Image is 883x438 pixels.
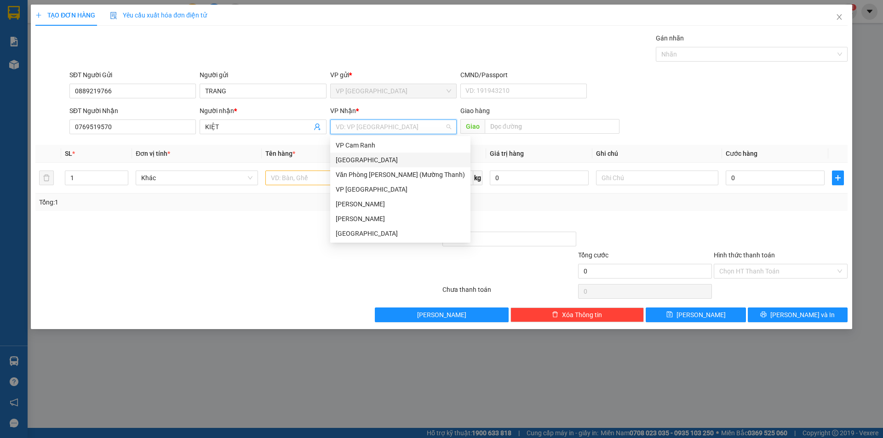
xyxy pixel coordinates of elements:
[110,11,207,19] span: Yêu cầu xuất hóa đơn điện tử
[336,214,465,224] div: [PERSON_NAME]
[39,197,341,207] div: Tổng: 1
[748,307,848,322] button: printer[PERSON_NAME] và In
[200,106,326,116] div: Người nhận
[110,12,117,19] img: icon
[666,311,673,319] span: save
[69,70,196,80] div: SĐT Người Gửi
[417,310,466,320] span: [PERSON_NAME]
[136,150,170,157] span: Đơn vị tính
[330,197,470,211] div: Lê Hồng Phong
[330,107,356,114] span: VP Nhận
[65,150,72,157] span: SL
[336,155,465,165] div: [GEOGRAPHIC_DATA]
[336,228,465,239] div: [GEOGRAPHIC_DATA]
[460,70,587,80] div: CMND/Passport
[330,70,457,80] div: VP gửi
[141,171,252,185] span: Khác
[314,123,321,131] span: user-add
[336,170,465,180] div: Văn Phòng [PERSON_NAME] (Mường Thanh)
[473,171,482,185] span: kg
[460,119,485,134] span: Giao
[100,11,122,34] img: logo.jpg
[460,107,490,114] span: Giao hàng
[59,13,88,73] b: BIÊN NHẬN GỬI HÀNG
[836,13,843,21] span: close
[826,5,852,30] button: Close
[485,119,619,134] input: Dọc đường
[646,307,745,322] button: save[PERSON_NAME]
[35,11,95,19] span: TẠO ĐƠN HÀNG
[441,284,577,301] div: Chưa thanh toán
[336,140,465,150] div: VP Cam Ranh
[596,171,718,185] input: Ghi Chú
[336,184,465,194] div: VP [GEOGRAPHIC_DATA]
[35,12,42,18] span: plus
[375,307,509,322] button: [PERSON_NAME]
[69,106,196,116] div: SĐT Người Nhận
[11,11,57,57] img: logo.jpg
[726,150,757,157] span: Cước hàng
[490,171,589,185] input: 0
[11,59,52,102] b: [PERSON_NAME]
[265,171,388,185] input: VD: Bàn, Ghế
[336,84,451,98] span: VP Ninh Hòa
[552,311,558,319] span: delete
[336,199,465,209] div: [PERSON_NAME]
[677,310,726,320] span: [PERSON_NAME]
[490,150,524,157] span: Giá trị hàng
[770,310,835,320] span: [PERSON_NAME] và In
[330,138,470,153] div: VP Cam Ranh
[656,34,684,42] label: Gán nhãn
[832,171,844,185] button: plus
[330,153,470,167] div: Đà Lạt
[330,182,470,197] div: VP Ninh Hòa
[832,174,843,182] span: plus
[714,251,775,259] label: Hình thức thanh toán
[578,251,608,259] span: Tổng cước
[510,307,644,322] button: deleteXóa Thông tin
[330,226,470,241] div: Nha Trang
[77,35,126,42] b: [DOMAIN_NAME]
[39,171,54,185] button: delete
[562,310,602,320] span: Xóa Thông tin
[265,150,295,157] span: Tên hàng
[760,311,767,319] span: printer
[330,167,470,182] div: Văn Phòng Trần Phú (Mường Thanh)
[200,70,326,80] div: Người gửi
[77,44,126,55] li: (c) 2017
[592,145,722,163] th: Ghi chú
[330,211,470,226] div: Phạm Ngũ Lão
